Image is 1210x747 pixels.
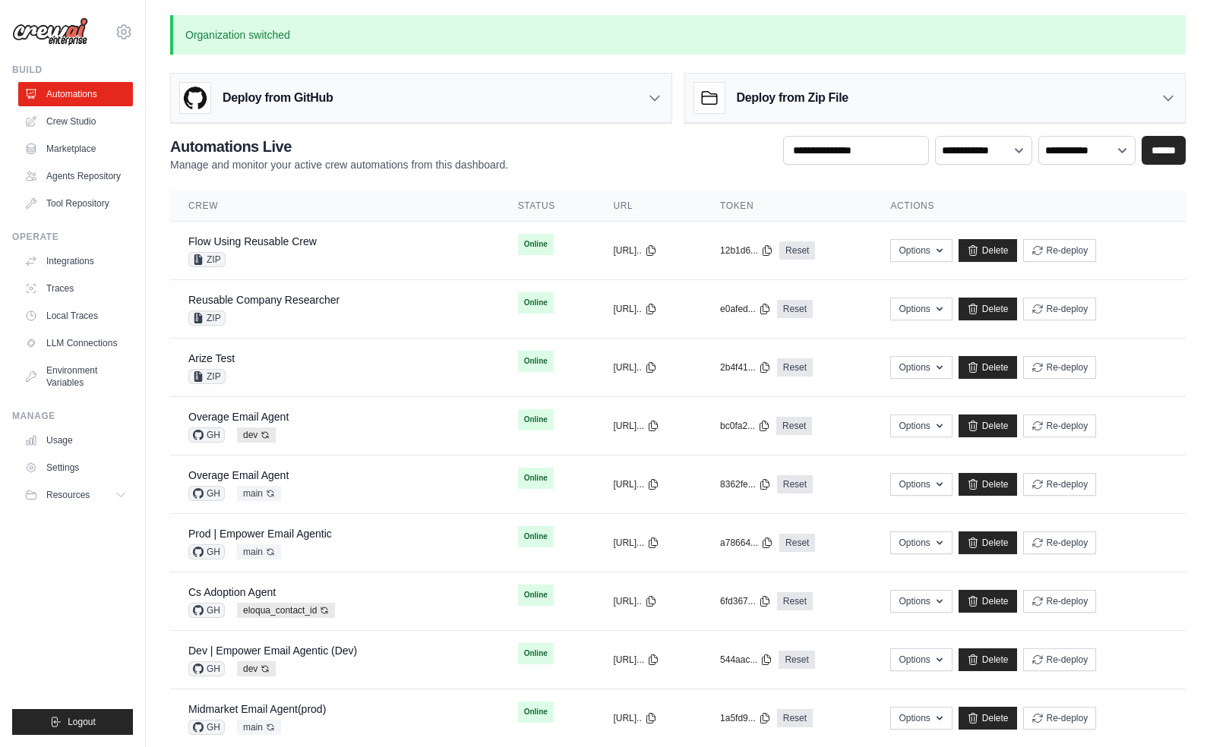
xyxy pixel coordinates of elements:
span: Online [518,643,554,664]
a: Reset [777,358,813,377]
a: Flow Using Reusable Crew [188,235,317,247]
a: Agents Repository [18,164,133,188]
h3: Deploy from Zip File [737,89,848,107]
button: Re-deploy [1023,707,1097,730]
span: Online [518,585,554,606]
a: Delete [959,239,1017,262]
span: ZIP [188,310,226,326]
div: Operate [12,231,133,243]
a: Dev | Empower Email Agentic (Dev) [188,645,357,657]
span: Online [518,234,554,255]
a: LLM Connections [18,331,133,355]
a: Automations [18,82,133,106]
span: GH [188,720,225,735]
button: Re-deploy [1023,590,1097,613]
span: GH [188,544,225,559]
button: Re-deploy [1023,473,1097,496]
span: Online [518,292,554,314]
button: bc0fa2... [720,420,770,432]
button: Options [890,239,952,262]
th: Actions [872,191,1186,222]
a: Reset [779,651,814,669]
button: Options [890,298,952,320]
span: Logout [68,716,96,728]
button: a78664... [720,537,773,549]
th: Crew [170,191,500,222]
button: Re-deploy [1023,356,1097,379]
span: dev [237,427,276,443]
span: Online [518,526,554,547]
a: Reset [776,417,812,435]
a: Tool Repository [18,191,133,216]
a: Reset [779,241,815,260]
button: Options [890,414,952,437]
div: Build [12,64,133,76]
a: Cs Adoption Agent [188,586,276,598]
a: Reset [777,475,813,493]
a: Delete [959,473,1017,496]
a: Delete [959,298,1017,320]
p: Organization switched [170,15,1186,55]
span: main [237,720,281,735]
button: Options [890,356,952,379]
a: Prod | Empower Email Agentic [188,528,332,540]
button: Options [890,707,952,730]
button: 12b1d6... [720,244,773,257]
button: Re-deploy [1023,414,1097,437]
span: GH [188,661,225,676]
a: Delete [959,590,1017,613]
button: Options [890,473,952,496]
button: Re-deploy [1023,531,1097,554]
a: Arize Test [188,352,235,364]
button: Options [890,648,952,671]
button: 8362fe... [720,478,771,490]
span: Online [518,701,554,723]
a: Traces [18,276,133,301]
a: Delete [959,531,1017,554]
a: Overage Email Agent [188,411,289,423]
a: Local Traces [18,304,133,328]
a: Delete [959,707,1017,730]
span: dev [237,661,276,676]
span: GH [188,486,225,501]
button: 1a5fd9... [720,712,771,724]
a: Reset [779,534,815,552]
a: Reset [777,592,813,610]
span: GH [188,427,225,443]
button: Re-deploy [1023,298,1097,320]
a: Delete [959,356,1017,379]
h3: Deploy from GitHub [223,89,333,107]
button: e0afed... [720,303,771,315]
a: Overage Email Agent [188,469,289,481]
button: 544aac... [720,654,772,666]
a: Usage [18,428,133,452]
a: Crew Studio [18,109,133,134]
span: Online [518,409,554,430]
button: Options [890,531,952,554]
span: Online [518,351,554,372]
button: Options [890,590,952,613]
a: Settings [18,455,133,480]
h2: Automations Live [170,136,508,157]
span: main [237,486,281,501]
a: Integrations [18,249,133,273]
th: URL [595,191,702,222]
a: Reusable Company Researcher [188,294,340,306]
span: GH [188,603,225,618]
th: Token [702,191,872,222]
span: ZIP [188,369,226,384]
a: Delete [959,414,1017,437]
button: 6fd367... [720,595,771,607]
button: Re-deploy [1023,239,1097,262]
button: 2b4f41... [720,361,771,373]
a: Reset [777,709,813,727]
span: main [237,544,281,559]
a: Reset [777,300,813,318]
button: Logout [12,709,133,735]
th: Status [500,191,596,222]
a: Environment Variables [18,358,133,395]
div: Manage [12,410,133,422]
span: ZIP [188,252,226,267]
span: Online [518,468,554,489]
span: Resources [46,489,90,501]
